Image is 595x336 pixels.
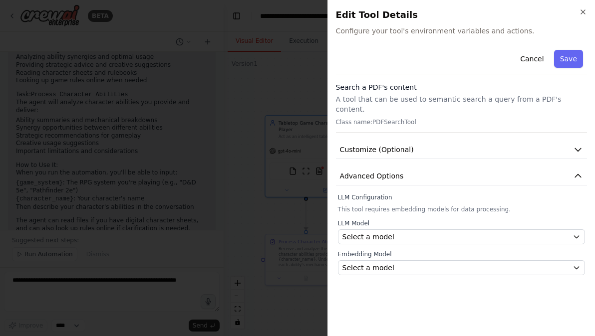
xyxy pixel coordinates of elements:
[338,250,585,258] label: Embedding Model
[336,8,587,22] h2: Edit Tool Details
[342,263,394,273] span: Select a model
[338,260,585,275] button: Select a model
[336,141,587,159] button: Customize (Optional)
[336,82,587,92] h3: Search a PDF's content
[338,219,585,227] label: LLM Model
[338,229,585,244] button: Select a model
[342,232,394,242] span: Select a model
[340,145,414,155] span: Customize (Optional)
[336,94,587,114] p: A tool that can be used to semantic search a query from a PDF's content.
[340,171,404,181] span: Advanced Options
[554,50,583,68] button: Save
[336,167,587,185] button: Advanced Options
[336,118,587,126] p: Class name: PDFSearchTool
[338,205,585,213] p: This tool requires embedding models for data processing.
[336,26,587,36] span: Configure your tool's environment variables and actions.
[338,193,585,201] label: LLM Configuration
[514,50,550,68] button: Cancel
